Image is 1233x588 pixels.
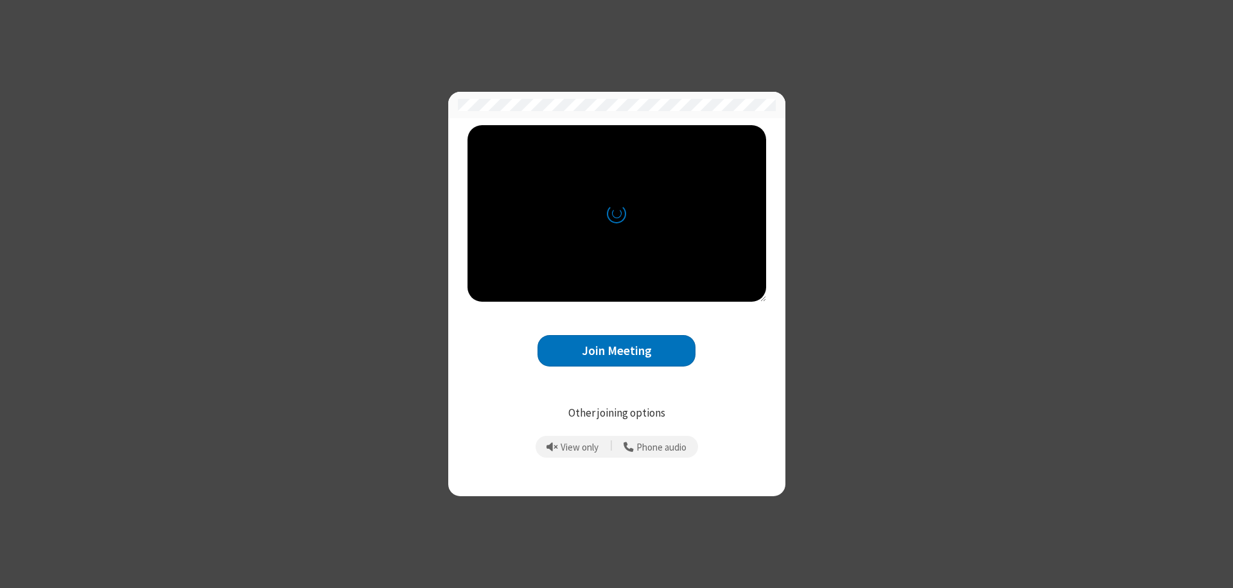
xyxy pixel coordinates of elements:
span: | [610,438,613,456]
span: Phone audio [636,442,686,453]
p: Other joining options [468,405,766,422]
button: Join Meeting [538,335,695,367]
button: Use your phone for mic and speaker while you view the meeting on this device. [619,436,692,458]
button: Prevent echo when there is already an active mic and speaker in the room. [542,436,604,458]
span: View only [561,442,599,453]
